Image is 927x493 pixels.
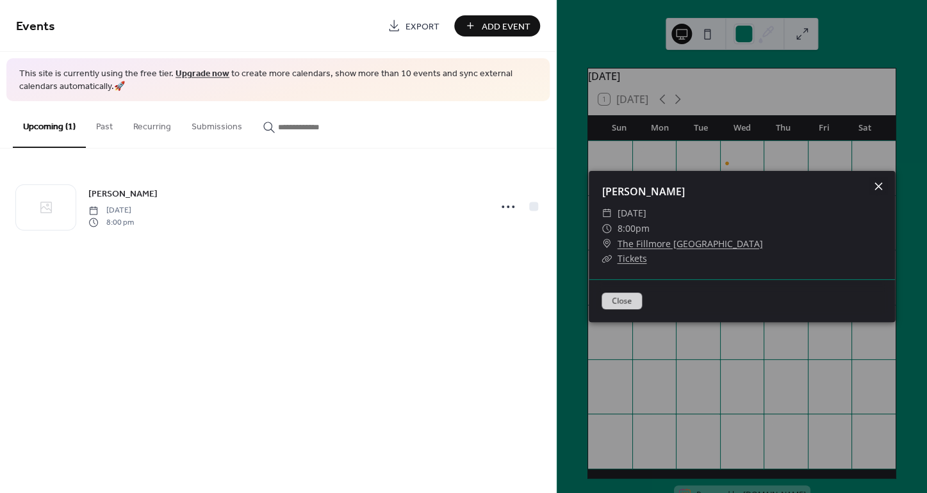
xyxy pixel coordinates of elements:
[602,251,612,266] div: ​
[617,206,646,221] span: [DATE]
[602,221,612,236] div: ​
[617,221,649,236] span: 8:00pm
[454,15,540,36] button: Add Event
[88,205,134,216] span: [DATE]
[16,14,55,39] span: Events
[617,236,762,252] a: The Fillmore [GEOGRAPHIC_DATA]
[86,101,123,147] button: Past
[181,101,252,147] button: Submissions
[123,101,181,147] button: Recurring
[602,184,684,198] a: [PERSON_NAME]
[88,186,158,201] a: [PERSON_NAME]
[602,236,612,252] div: ​
[602,293,642,309] button: Close
[13,101,86,148] button: Upcoming (1)
[19,68,537,93] span: This site is currently using the free tier. to create more calendars, show more than 10 events an...
[88,188,158,201] span: [PERSON_NAME]
[176,65,229,83] a: Upgrade now
[378,15,449,36] a: Export
[406,20,439,33] span: Export
[482,20,530,33] span: Add Event
[602,206,612,221] div: ​
[88,216,134,228] span: 8:00 pm
[617,252,646,264] a: Tickets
